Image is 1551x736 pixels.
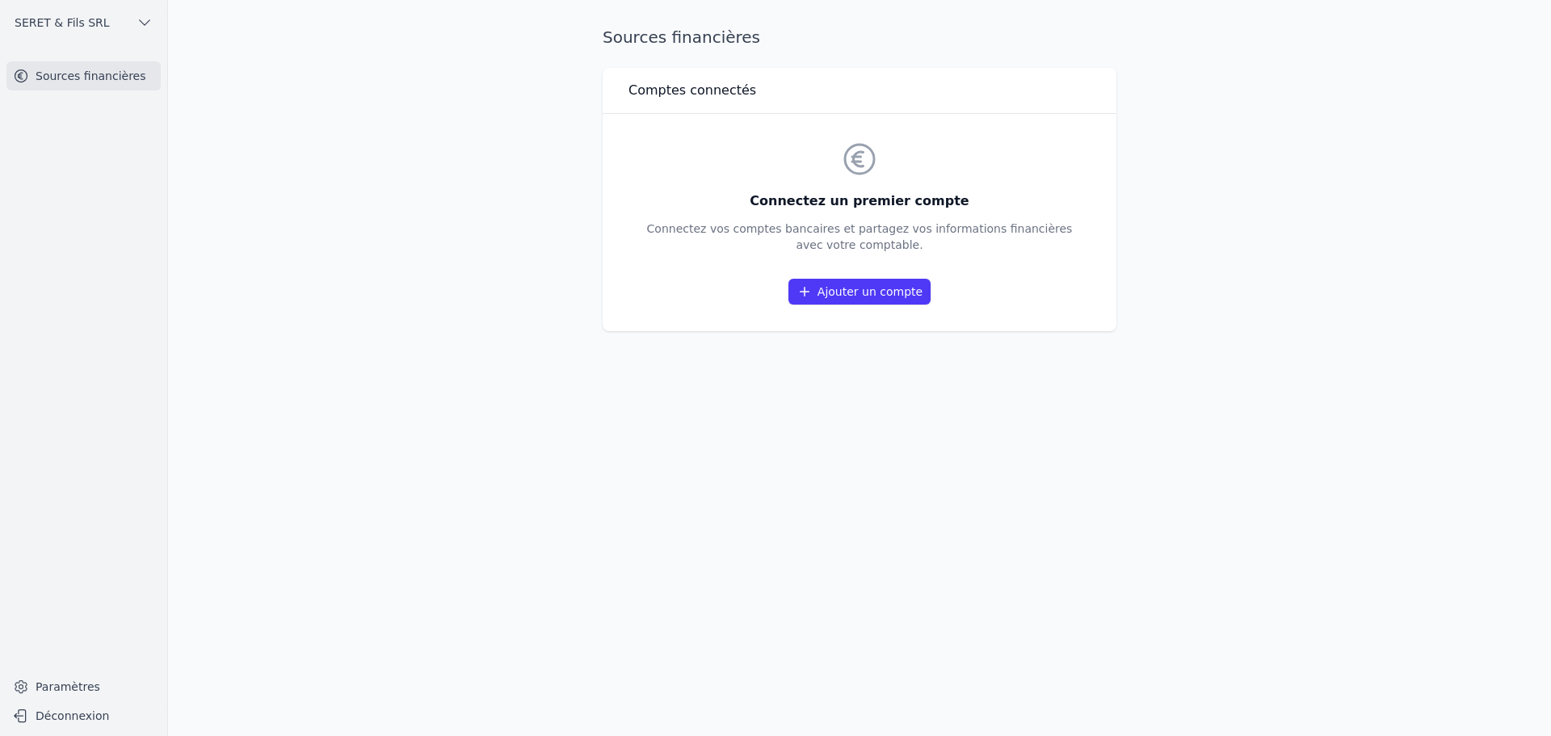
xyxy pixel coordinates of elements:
[6,703,161,729] button: Déconnexion
[647,221,1073,253] p: Connectez vos comptes bancaires et partagez vos informations financières avec votre comptable.
[6,61,161,90] a: Sources financières
[15,15,110,31] span: SERET & Fils SRL
[788,279,931,305] a: Ajouter un compte
[6,10,161,36] button: SERET & Fils SRL
[628,81,756,100] h3: Comptes connectés
[6,674,161,700] a: Paramètres
[647,191,1073,211] h3: Connectez un premier compte
[603,26,760,48] h1: Sources financières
